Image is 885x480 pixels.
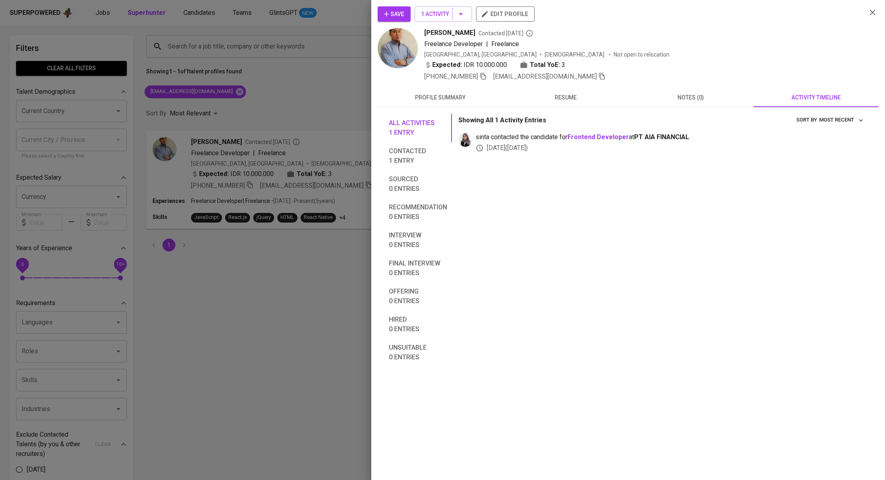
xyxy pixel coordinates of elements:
span: [DEMOGRAPHIC_DATA] [545,51,606,59]
div: [DATE] ( [DATE] ) [476,144,866,153]
span: Freelance Developer [424,40,483,48]
p: Not open to relocation [614,51,669,59]
div: IDR 10.000.000 [424,60,507,70]
span: notes (0) [633,93,749,103]
span: Recommendation 0 entries [389,203,447,222]
span: Contacted 1 entry [389,146,447,166]
b: Total YoE: [530,60,560,70]
span: 3 [562,60,565,70]
span: Hired 0 entries [389,315,447,334]
span: edit profile [482,9,528,19]
span: Sourced 0 entries [389,174,447,194]
span: Freelance [491,40,519,48]
svg: By Batam recruiter [525,29,533,37]
span: Contacted [DATE] [478,29,533,37]
span: [PERSON_NAME] [424,28,475,38]
p: Showing All 1 Activity Entries [458,115,546,125]
span: 1 Activity [421,9,466,19]
span: Final interview 0 entries [389,259,447,278]
span: sort by [796,117,817,123]
span: sinta contacted the candidate for at [476,133,866,142]
img: sinta.windasari@glints.com [458,133,472,147]
span: Save [384,9,404,19]
span: profile summary [382,93,498,103]
span: PT AIA FINANCIAL [634,133,689,141]
button: sort by [817,114,866,126]
span: Unsuitable 0 entries [389,343,447,362]
span: | [486,39,488,49]
a: edit profile [476,10,535,17]
a: Frontend Developer [568,133,629,141]
span: [EMAIL_ADDRESS][DOMAIN_NAME] [493,73,597,80]
span: activity timeline [758,93,874,103]
span: [PHONE_NUMBER] [424,73,478,80]
span: All activities 1 entry [389,118,447,138]
img: 5d6371395a1d2e06f0856ef4be69a4fc.jpg [378,28,418,68]
span: Offering 0 entries [389,287,447,306]
span: resume [508,93,623,103]
b: Expected: [432,60,462,70]
span: Interview 0 entries [389,231,447,250]
button: 1 Activity [415,6,472,22]
div: [GEOGRAPHIC_DATA], [GEOGRAPHIC_DATA] [424,51,537,59]
button: Save [378,6,411,22]
span: Most Recent [819,115,864,125]
button: edit profile [476,6,535,22]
